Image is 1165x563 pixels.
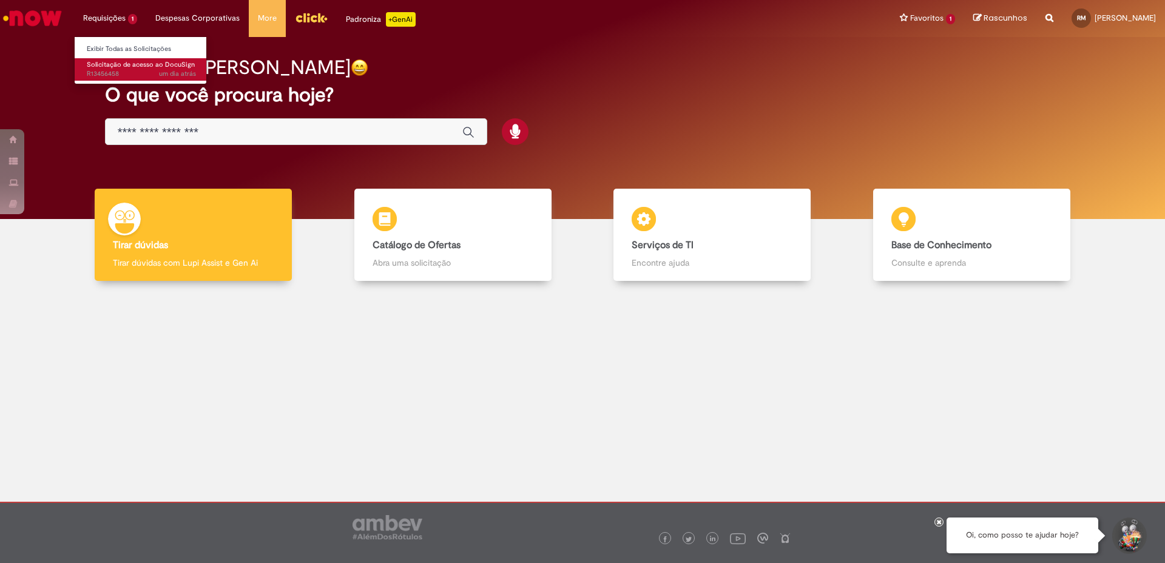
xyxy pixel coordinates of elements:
[910,12,944,24] span: Favoritos
[632,257,792,269] p: Encontre ajuda
[891,239,991,251] b: Base de Conhecimento
[87,69,196,79] span: R13456458
[973,13,1027,24] a: Rascunhos
[75,42,208,56] a: Exibir Todas as Solicitações
[386,12,416,27] p: +GenAi
[373,239,461,251] b: Catálogo de Ofertas
[842,189,1102,281] a: Base de Conhecimento Consulte e aprenda
[710,536,716,543] img: logo_footer_linkedin.png
[323,189,583,281] a: Catálogo de Ofertas Abra uma solicitação
[64,189,323,281] a: Tirar dúvidas Tirar dúvidas com Lupi Assist e Gen Ai
[87,60,195,69] span: Solicitação de acesso ao DocuSign
[113,257,274,269] p: Tirar dúvidas com Lupi Assist e Gen Ai
[159,69,196,78] span: um dia atrás
[662,536,668,542] img: logo_footer_facebook.png
[83,12,126,24] span: Requisições
[373,257,533,269] p: Abra uma solicitação
[632,239,694,251] b: Serviços de TI
[947,517,1098,553] div: Oi, como posso te ajudar hoje?
[1110,517,1147,554] button: Iniciar Conversa de Suporte
[780,533,791,544] img: logo_footer_naosei.png
[353,515,422,539] img: logo_footer_ambev_rotulo_gray.png
[105,57,351,78] h2: Boa tarde, [PERSON_NAME]
[351,59,368,76] img: happy-face.png
[74,36,207,84] ul: Requisições
[757,533,768,544] img: logo_footer_workplace.png
[155,12,240,24] span: Despesas Corporativas
[346,12,416,27] div: Padroniza
[1077,14,1086,22] span: RM
[295,8,328,27] img: click_logo_yellow_360x200.png
[730,530,746,546] img: logo_footer_youtube.png
[984,12,1027,24] span: Rascunhos
[686,536,692,542] img: logo_footer_twitter.png
[1,6,64,30] img: ServiceNow
[1095,13,1156,23] span: [PERSON_NAME]
[159,69,196,78] time: 28/08/2025 10:02:29
[582,189,842,281] a: Serviços de TI Encontre ajuda
[113,239,168,251] b: Tirar dúvidas
[258,12,277,24] span: More
[128,14,137,24] span: 1
[75,58,208,81] a: Aberto R13456458 : Solicitação de acesso ao DocuSign
[105,84,1061,106] h2: O que você procura hoje?
[946,14,955,24] span: 1
[891,257,1052,269] p: Consulte e aprenda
